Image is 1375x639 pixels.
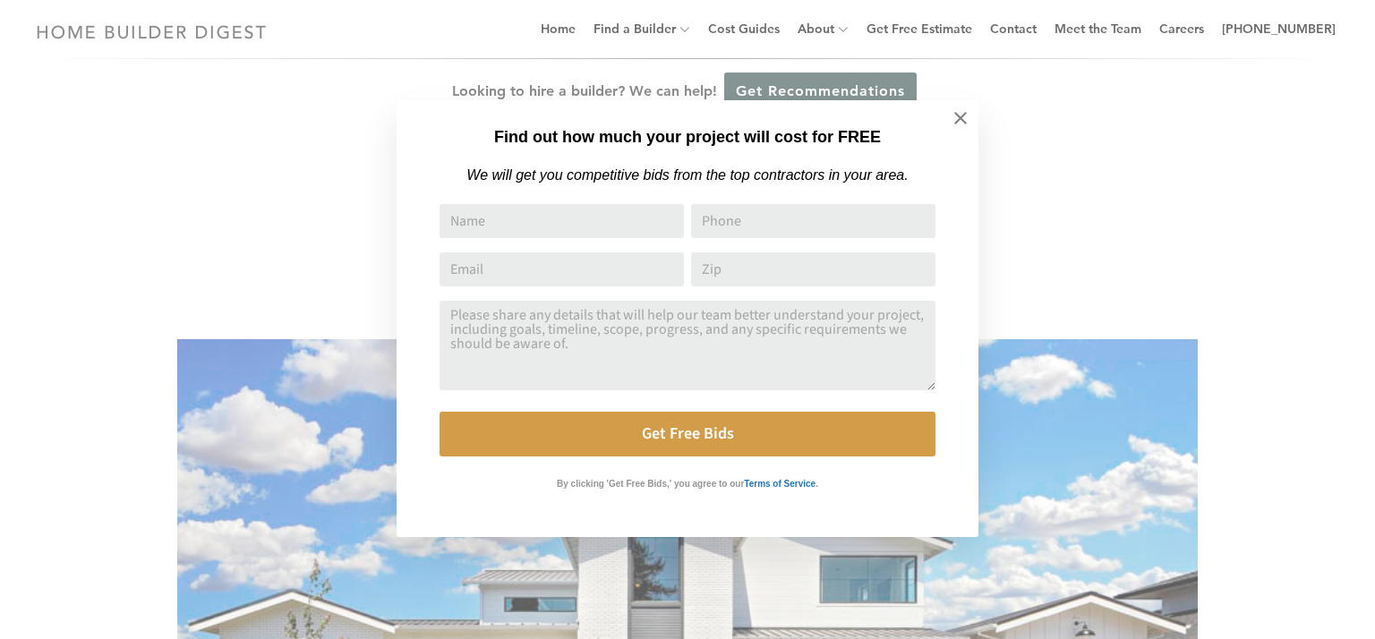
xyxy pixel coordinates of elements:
button: Get Free Bids [440,412,935,456]
input: Email Address [440,252,684,286]
input: Zip [691,252,935,286]
textarea: Comment or Message [440,301,935,390]
strong: . [816,479,818,489]
strong: By clicking 'Get Free Bids,' you agree to our [557,479,744,489]
iframe: Drift Widget Chat Controller [1032,511,1354,618]
strong: Find out how much your project will cost for FREE [494,128,881,146]
a: Terms of Service [744,474,816,490]
button: Close [929,87,992,149]
em: We will get you competitive bids from the top contractors in your area. [466,167,908,183]
strong: Terms of Service [744,479,816,489]
input: Phone [691,204,935,238]
input: Name [440,204,684,238]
